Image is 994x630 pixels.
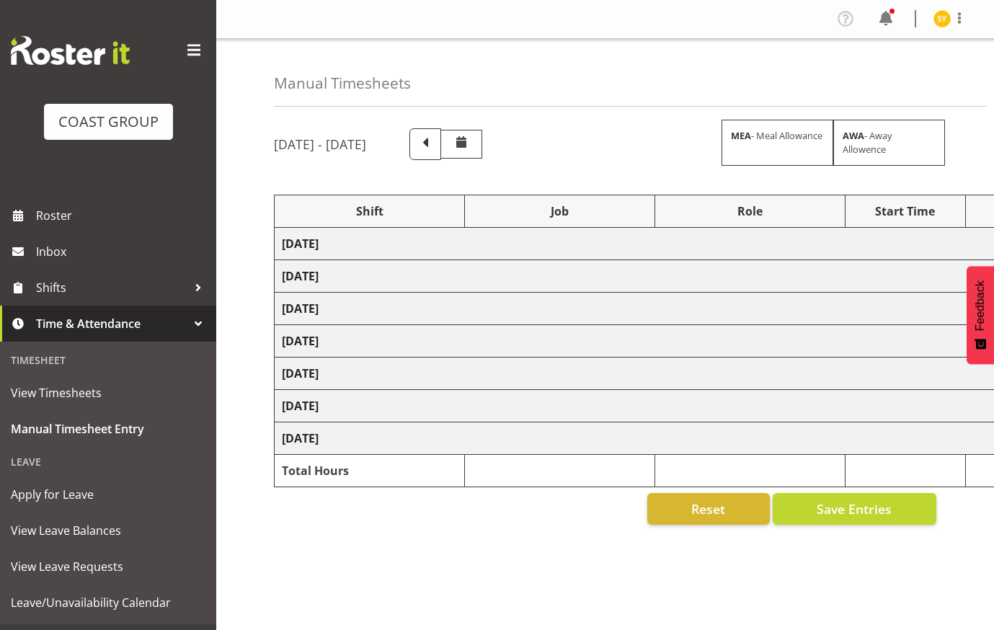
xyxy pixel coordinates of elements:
img: Rosterit website logo [11,36,130,65]
div: COAST GROUP [58,111,159,133]
span: Inbox [36,241,209,262]
div: Role [662,203,838,220]
div: Leave [4,447,213,476]
span: View Leave Requests [11,556,205,577]
div: Start Time [853,203,958,220]
div: - Away Allowence [833,120,945,166]
div: Shift [282,203,457,220]
span: Feedback [974,280,987,331]
span: Reset [691,500,725,518]
h4: Manual Timesheets [274,75,411,92]
div: Timesheet [4,345,213,375]
span: Apply for Leave [11,484,205,505]
span: View Leave Balances [11,520,205,541]
span: Save Entries [817,500,892,518]
span: Leave/Unavailability Calendar [11,592,205,613]
a: Apply for Leave [4,476,213,513]
a: Leave/Unavailability Calendar [4,585,213,621]
span: Shifts [36,277,187,298]
div: Job [472,203,647,220]
span: Manual Timesheet Entry [11,418,205,440]
a: View Leave Balances [4,513,213,549]
button: Reset [647,493,770,525]
img: seon-young-belding8911.jpg [933,10,951,27]
h5: [DATE] - [DATE] [274,136,366,152]
a: Manual Timesheet Entry [4,411,213,447]
span: Roster [36,205,209,226]
td: Total Hours [275,455,465,487]
a: View Timesheets [4,375,213,411]
button: Feedback - Show survey [967,266,994,364]
div: - Meal Allowance [722,120,833,166]
span: Time & Attendance [36,313,187,334]
a: View Leave Requests [4,549,213,585]
strong: AWA [843,129,864,142]
strong: MEA [731,129,751,142]
button: Save Entries [773,493,936,525]
span: View Timesheets [11,382,205,404]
